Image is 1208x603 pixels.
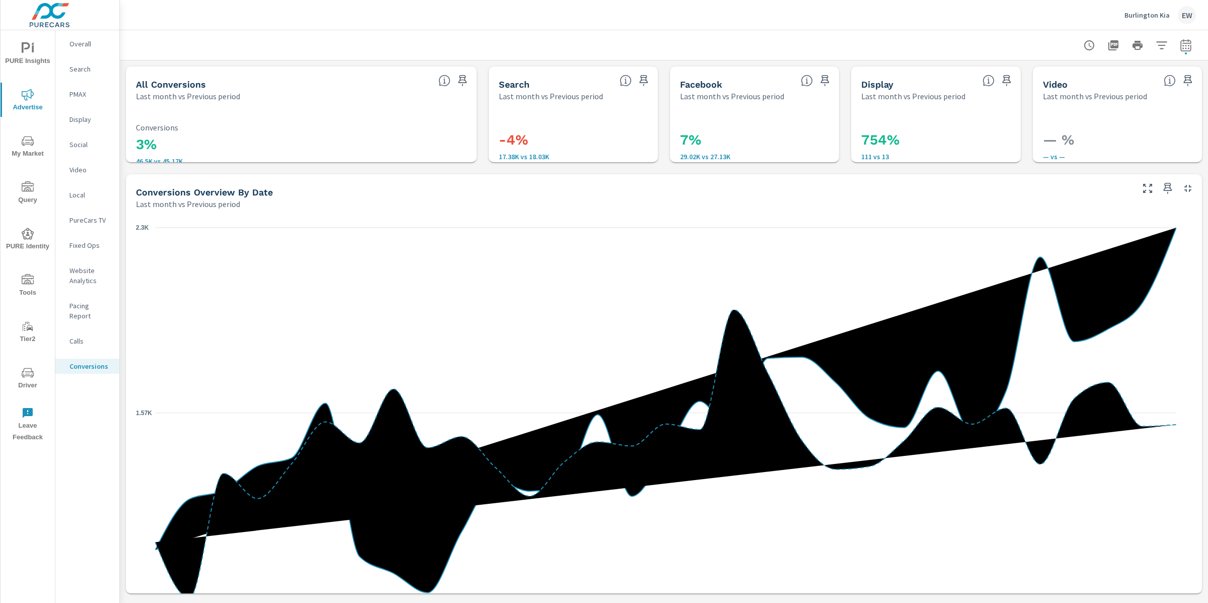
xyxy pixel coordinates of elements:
p: Local [69,190,111,200]
span: Leave Feedback [4,407,52,443]
h3: 3% [136,136,467,153]
span: Save this to your personalized report [817,73,833,89]
span: PURE Identity [4,228,52,252]
button: Print Report [1127,35,1148,55]
button: Make Fullscreen [1140,180,1156,196]
h5: Video [1043,79,1068,90]
h3: — % [1043,131,1192,149]
div: Conversions [55,359,119,374]
div: Overall [55,36,119,51]
span: Query [4,181,52,206]
p: Website Analytics [69,265,111,286]
text: 1.57K [136,410,152,417]
p: Last month vs Previous period [136,198,240,210]
p: Fixed Ops [69,240,111,250]
p: Display [69,114,111,124]
p: Calls [69,336,111,346]
span: Search Conversions include Actions, Leads and Unmapped Conversions. [620,75,632,87]
span: Video Conversions include Actions, Leads and Unmapped Conversions [1164,75,1176,87]
div: Fixed Ops [55,238,119,253]
div: PMAX [55,87,119,102]
p: PureCars TV [69,215,111,225]
span: Save this to your personalized report [455,73,471,89]
p: Last month vs Previous period [499,90,603,102]
div: Display [55,112,119,127]
span: Save this to your personalized report [636,73,652,89]
h3: -4% [499,131,648,149]
p: 111 vs 13 [861,153,1010,161]
div: Website Analytics [55,263,119,288]
div: PureCars TV [55,213,119,228]
h3: 754% [861,131,1010,149]
div: EW [1178,6,1196,24]
div: Calls [55,333,119,349]
span: Tier2 [4,320,52,345]
button: Select Date Range [1176,35,1196,55]
p: Last month vs Previous period [861,90,965,102]
div: Social [55,137,119,152]
p: Conversions [136,123,467,132]
p: Video [69,165,111,175]
span: Driver [4,367,52,391]
h3: 7% [680,131,829,149]
h5: All Conversions [136,79,206,90]
p: Social [69,140,111,150]
div: nav menu [1,30,55,447]
div: Search [55,61,119,77]
span: All conversions reported from Facebook with duplicates filtered out [801,75,813,87]
div: Video [55,162,119,177]
span: Tools [4,274,52,299]
p: Overall [69,39,111,49]
span: Save this to your personalized report [1180,73,1196,89]
button: Apply Filters [1152,35,1172,55]
button: Minimize Widget [1180,180,1196,196]
button: "Export Report to PDF" [1103,35,1123,55]
p: PMAX [69,89,111,99]
span: Save this to your personalized report [1160,180,1176,196]
h5: Display [861,79,893,90]
text: 2.3K [136,224,149,231]
p: Last month vs Previous period [1043,90,1147,102]
p: Burlington Kia [1124,11,1170,20]
p: Pacing Report [69,301,111,321]
span: Save this to your personalized report [999,73,1015,89]
p: — vs — [1043,153,1192,161]
p: 29,017 vs 27,128 [680,153,829,161]
p: 46,505 vs 45,169 [136,157,467,165]
p: Conversions [69,361,111,371]
div: Local [55,187,119,203]
h5: Facebook [680,79,722,90]
div: Pacing Report [55,298,119,323]
span: PURE Insights [4,42,52,67]
p: Last month vs Previous period [136,90,240,102]
h5: Conversions Overview By Date [136,187,273,197]
h5: Search [499,79,530,90]
span: My Market [4,135,52,160]
p: 17,377 vs 18,028 [499,153,648,161]
span: Display Conversions include Actions, Leads and Unmapped Conversions [983,75,995,87]
span: All Conversions include Actions, Leads and Unmapped Conversions [438,75,450,87]
p: Search [69,64,111,74]
span: Advertise [4,89,52,113]
p: Last month vs Previous period [680,90,784,102]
